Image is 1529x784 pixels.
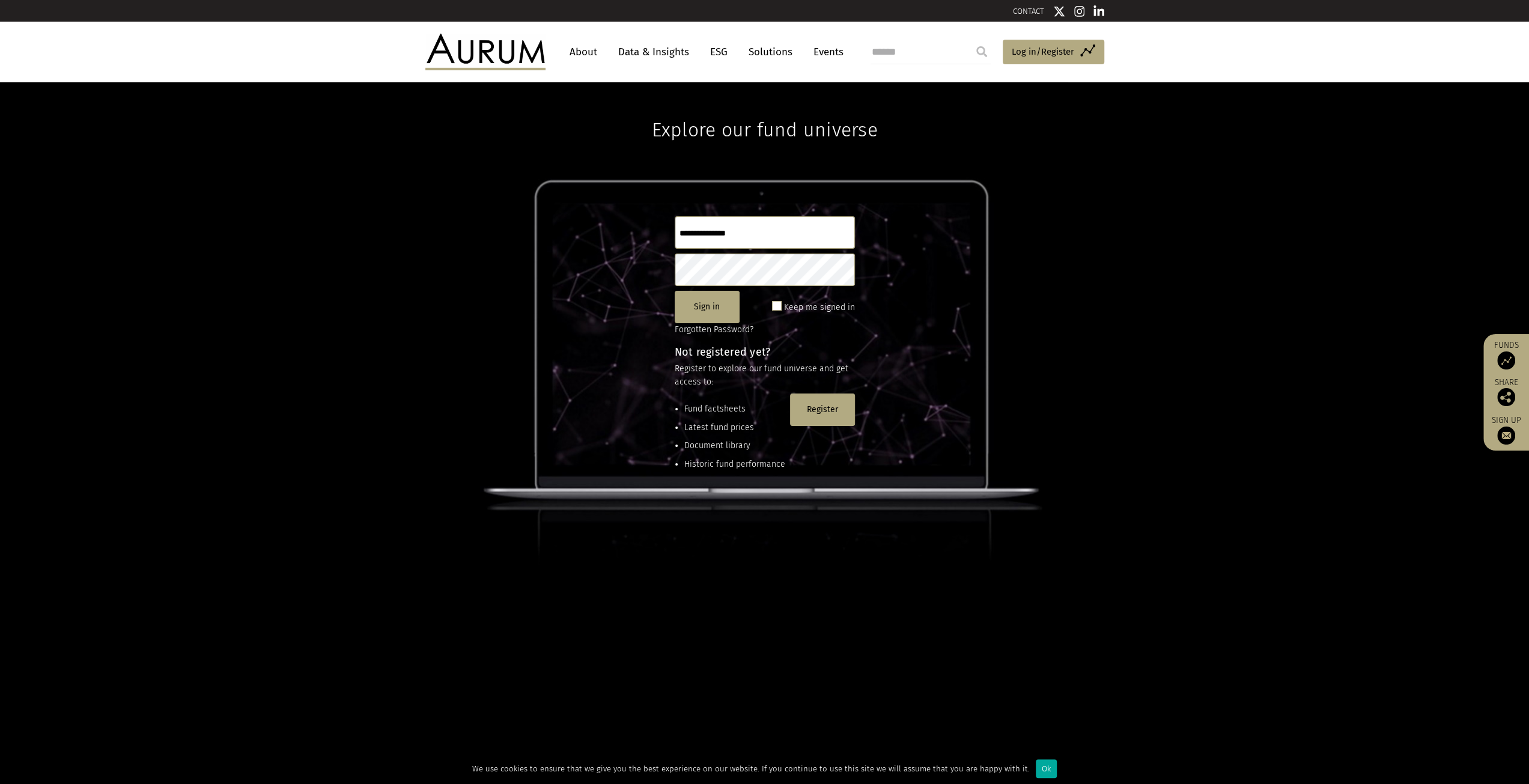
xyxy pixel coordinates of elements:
[675,362,855,389] p: Register to explore our fund universe and get access to:
[1497,388,1515,406] img: Share this post
[1497,351,1515,369] img: Access Funds
[1012,44,1074,59] span: Log in/Register
[675,347,855,357] h4: Not registered yet?
[684,458,785,471] li: Historic fund performance
[1497,427,1515,445] img: Sign up to our newsletter
[651,82,877,141] h1: Explore our fund universe
[425,34,546,70] img: Aurum
[684,403,785,416] li: Fund factsheets
[1013,7,1044,16] a: CONTACT
[1003,40,1104,65] a: Log in/Register
[704,41,734,63] a: ESG
[1093,5,1104,17] img: Linkedin icon
[970,40,994,64] input: Submit
[675,324,753,335] a: Forgotten Password?
[1053,5,1065,17] img: Twitter icon
[675,291,740,323] button: Sign in
[1489,415,1523,445] a: Sign up
[564,41,603,63] a: About
[684,421,785,434] li: Latest fund prices
[1074,5,1085,17] img: Instagram icon
[790,394,855,426] button: Register
[684,439,785,452] li: Document library
[1489,378,1523,406] div: Share
[1036,759,1057,778] div: Ok
[1489,340,1523,369] a: Funds
[807,41,844,63] a: Events
[612,41,695,63] a: Data & Insights
[784,300,855,315] label: Keep me signed in
[743,41,798,63] a: Solutions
